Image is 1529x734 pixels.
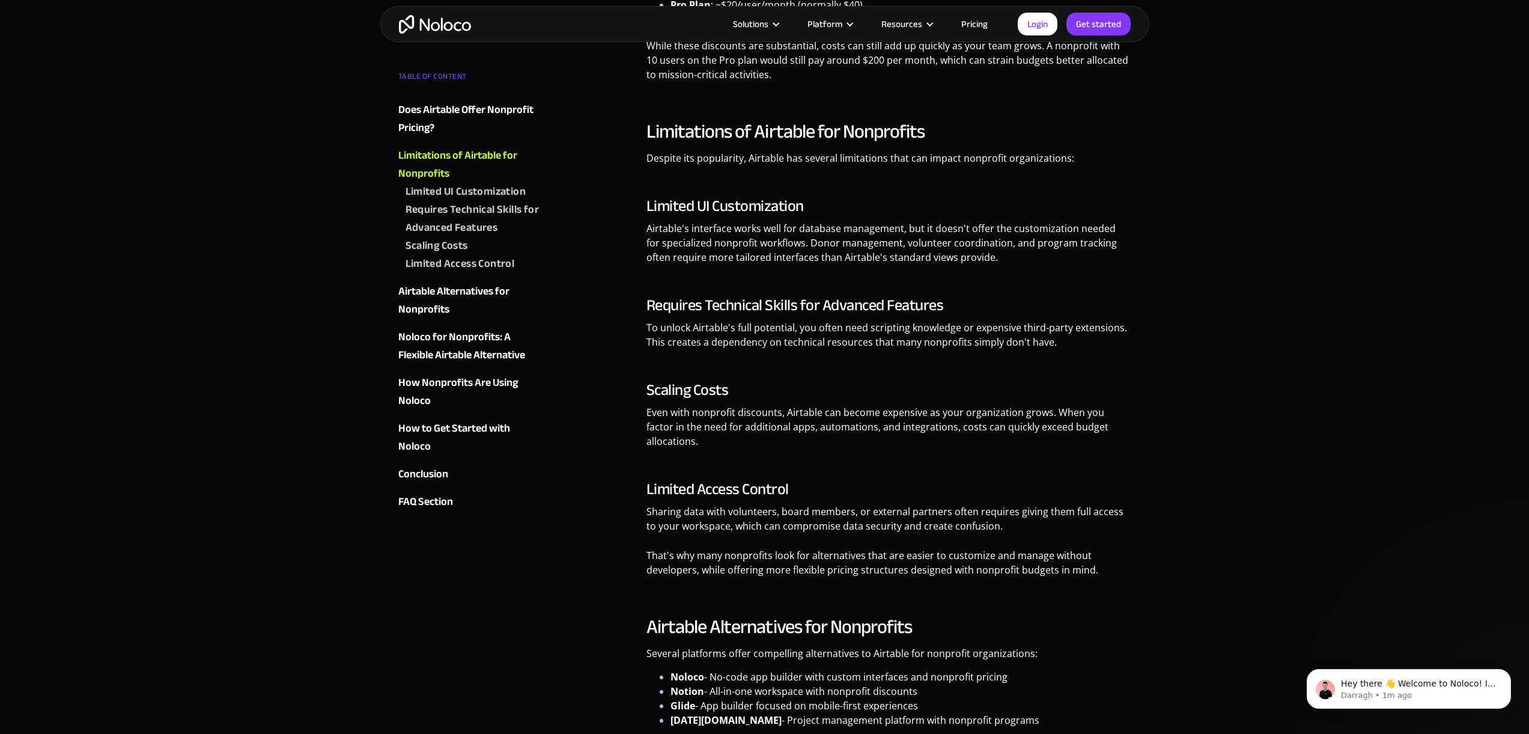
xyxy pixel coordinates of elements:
[406,255,544,273] a: Limited Access Control
[398,465,448,483] div: Conclusion
[398,67,544,91] div: TABLE OF CONTENT
[398,283,544,319] a: Airtable Alternatives for Nonprofits
[406,255,515,273] div: Limited Access Control
[670,714,782,727] strong: [DATE][DOMAIN_NAME]
[398,465,544,483] a: Conclusion
[406,183,544,201] a: Limited UI Customization
[646,320,1131,358] p: To unlock Airtable's full potential, you often need scripting knowledge or expensive third-party ...
[406,237,468,255] div: Scaling Costs
[670,685,704,698] strong: Notion
[733,16,768,32] div: Solutions
[670,684,1131,699] li: - All-in-one workspace with nonprofit discounts
[1066,13,1131,35] a: Get started
[646,548,1131,586] p: That's why many nonprofits look for alternatives that are easier to customize and manage without ...
[646,615,1131,639] h2: Airtable Alternatives for Nonprofits
[406,201,544,237] a: Requires Technical Skills for Advanced Features
[646,381,1131,399] h3: Scaling Costs
[670,713,1131,727] li: - Project management platform with nonprofit programs
[646,221,1131,274] p: Airtable's interface works well for database management, but it doesn't offer the customization n...
[398,101,544,137] a: Does Airtable Offer Nonprofit Pricing?
[1018,13,1057,35] a: Login
[670,699,1131,713] li: - App builder focused on mobile-first experiences
[398,493,453,511] div: FAQ Section
[670,670,1131,684] li: - No-code app builder with custom interfaces and nonprofit pricing
[646,504,1131,542] p: Sharing data with volunteers, board members, or external partners often requires giving them full...
[646,197,1131,215] h3: Limited UI Customization
[881,16,922,32] div: Resources
[646,120,1131,144] h2: Limitations of Airtable for Nonprofits
[792,16,866,32] div: Platform
[1289,644,1529,728] iframe: Intercom notifications message
[718,16,792,32] div: Solutions
[398,328,544,364] a: Noloco for Nonprofits: A Flexible Airtable Alternative
[807,16,842,32] div: Platform
[398,420,544,456] a: How to Get Started with Noloco
[646,296,1131,314] h3: Requires Technical Skills for Advanced Features
[399,15,471,34] a: home
[398,374,544,410] a: How Nonprofits Are Using Noloco
[398,147,544,183] a: Limitations of Airtable for Nonprofits
[670,699,695,712] strong: Glide
[646,480,1131,498] h3: Limited Access Control
[406,237,544,255] a: Scaling Costs
[646,151,1131,174] p: Despite its popularity, Airtable has several limitations that can impact nonprofit organizations:
[670,670,704,684] strong: Noloco
[646,405,1131,457] p: Even with nonprofit discounts, Airtable can become expensive as your organization grows. When you...
[646,646,1131,670] p: Several platforms offer compelling alternatives to Airtable for nonprofit organizations:
[646,38,1131,91] p: While these discounts are substantial, costs can still add up quickly as your team grows. A nonpr...
[946,16,1003,32] a: Pricing
[398,493,544,511] a: FAQ Section
[406,183,526,201] div: Limited UI Customization
[866,16,946,32] div: Resources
